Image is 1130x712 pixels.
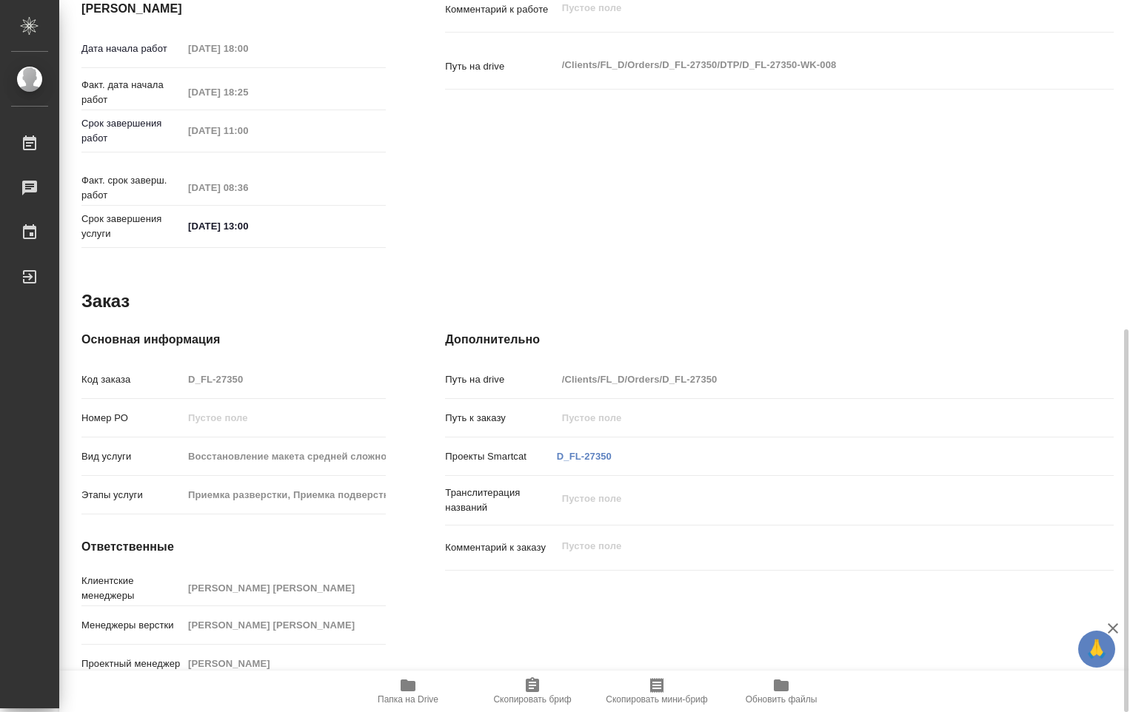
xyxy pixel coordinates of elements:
[81,656,183,671] p: Проектный менеджер
[81,618,183,633] p: Менеджеры верстки
[81,411,183,426] p: Номер РО
[557,451,612,462] a: D_FL-27350
[81,488,183,503] p: Этапы услуги
[81,78,183,107] p: Факт. дата начала работ
[445,2,556,17] p: Комментарий к работе
[183,120,312,141] input: Пустое поле
[445,449,556,464] p: Проекты Smartcat
[445,486,556,515] p: Транслитерация названий
[183,81,312,103] input: Пустое поле
[81,372,183,387] p: Код заказа
[183,577,386,599] input: Пустое поле
[445,59,556,74] p: Путь на drive
[746,694,818,705] span: Обновить файлы
[81,116,183,146] p: Срок завершения работ
[183,177,312,198] input: Пустое поле
[81,41,183,56] p: Дата начала работ
[445,411,556,426] p: Путь к заказу
[557,407,1058,429] input: Пустое поле
[183,407,386,429] input: Пустое поле
[1084,634,1109,665] span: 🙏
[606,694,707,705] span: Скопировать мини-бриф
[183,484,386,506] input: Пустое поле
[81,289,130,313] h2: Заказ
[183,446,386,467] input: Пустое поле
[719,671,843,712] button: Обновить файлы
[81,331,386,349] h4: Основная информация
[1078,631,1115,668] button: 🙏
[445,331,1114,349] h4: Дополнительно
[81,449,183,464] p: Вид услуги
[346,671,470,712] button: Папка на Drive
[470,671,595,712] button: Скопировать бриф
[445,540,556,555] p: Комментарий к заказу
[595,671,719,712] button: Скопировать мини-бриф
[183,614,386,636] input: Пустое поле
[183,215,312,237] input: ✎ Введи что-нибудь
[557,369,1058,390] input: Пустое поле
[557,53,1058,78] textarea: /Clients/FL_D/Orders/D_FL-27350/DTP/D_FL-27350-WK-008
[183,653,386,674] input: Пустое поле
[183,38,312,59] input: Пустое поле
[81,212,183,241] p: Срок завершения услуги
[183,369,386,390] input: Пустое поле
[81,574,183,603] p: Клиентские менеджеры
[445,372,556,387] p: Путь на drive
[81,173,183,203] p: Факт. срок заверш. работ
[493,694,571,705] span: Скопировать бриф
[378,694,438,705] span: Папка на Drive
[81,538,386,556] h4: Ответственные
